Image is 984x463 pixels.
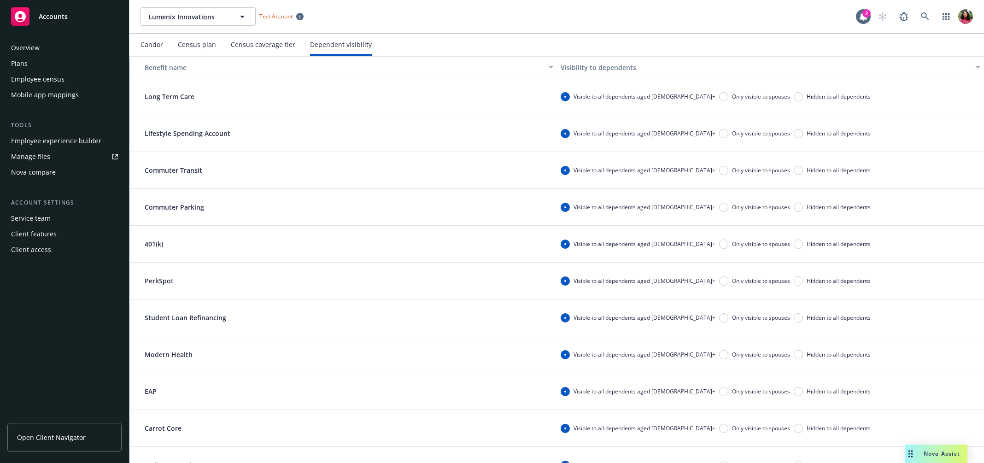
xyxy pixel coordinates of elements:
input: Hidden to all dependents [794,166,803,175]
span: Test Account [256,12,307,21]
input: Visible to all dependents aged [DEMOGRAPHIC_DATA]+ [561,203,570,212]
span: Lumenix Innovations [148,12,228,22]
a: Employee experience builder [7,134,122,148]
div: Candor [141,41,163,48]
p: PerkSpot [134,276,185,286]
span: Only visible to spouses [732,166,790,174]
span: Only visible to spouses [732,351,790,358]
input: Hidden to all dependents [794,240,803,249]
p: Student Loan Refinancing [134,313,237,322]
p: Modern Health [134,350,204,359]
div: Mobile app mappings [11,88,79,102]
span: Only visible to spouses [732,203,790,211]
span: Visible to all dependents aged [DEMOGRAPHIC_DATA]+ [574,351,715,358]
span: Hidden to all dependents [807,129,871,137]
span: Only visible to spouses [732,93,790,100]
input: Only visible to spouses [719,166,728,175]
div: Census plan [178,41,216,48]
span: Only visible to spouses [732,277,790,285]
span: Only visible to spouses [732,387,790,395]
a: Report a Bug [895,7,913,26]
input: Only visible to spouses [719,203,728,212]
input: Visible to all dependents aged [DEMOGRAPHIC_DATA]+ [561,129,570,138]
span: Visible to all dependents aged [DEMOGRAPHIC_DATA]+ [574,424,715,432]
span: Visible to all dependents aged [DEMOGRAPHIC_DATA]+ [574,166,715,174]
span: Visible to all dependents aged [DEMOGRAPHIC_DATA]+ [574,93,715,100]
div: Client features [11,227,57,241]
div: Nova compare [11,165,56,180]
span: Hidden to all dependents [807,314,871,322]
a: Client access [7,242,122,257]
a: Switch app [937,7,955,26]
p: Carrot Core [134,423,193,433]
div: Drag to move [905,445,916,463]
button: Lumenix Innovations [141,7,256,26]
input: Hidden to all dependents [794,276,803,286]
a: Plans [7,56,122,71]
p: EAP [134,387,168,396]
button: Visibility to dependents [557,56,984,78]
input: Visible to all dependents aged [DEMOGRAPHIC_DATA]+ [561,166,570,175]
input: Only visible to spouses [719,276,728,286]
a: Nova compare [7,165,122,180]
input: Hidden to all dependents [794,424,803,433]
div: Service team [11,211,51,226]
span: Hidden to all dependents [807,351,871,358]
p: Lifestyle Spending Account [134,129,241,138]
div: Tools [7,121,122,130]
div: Benefit name [134,63,543,72]
span: Visible to all dependents aged [DEMOGRAPHIC_DATA]+ [574,203,715,211]
input: Visible to all dependents aged [DEMOGRAPHIC_DATA]+ [561,313,570,322]
a: Service team [7,211,122,226]
span: Hidden to all dependents [807,240,871,248]
input: Only visible to spouses [719,313,728,322]
div: Manage files [11,149,50,164]
p: Commuter Parking [134,202,215,212]
span: Open Client Navigator [17,433,86,442]
input: Only visible to spouses [719,424,728,433]
div: Employee experience builder [11,134,101,148]
div: Account settings [7,198,122,207]
span: Nova Assist [924,450,960,457]
input: Hidden to all dependents [794,203,803,212]
input: Visible to all dependents aged [DEMOGRAPHIC_DATA]+ [561,240,570,249]
span: Visible to all dependents aged [DEMOGRAPHIC_DATA]+ [574,387,715,395]
a: Client features [7,227,122,241]
span: Hidden to all dependents [807,277,871,285]
a: Start snowing [873,7,892,26]
div: Client access [11,242,51,257]
img: photo [958,9,973,24]
span: Hidden to all dependents [807,203,871,211]
p: Long Term Care [134,92,205,101]
span: Only visible to spouses [732,129,790,137]
span: Visible to all dependents aged [DEMOGRAPHIC_DATA]+ [574,277,715,285]
span: Visible to all dependents aged [DEMOGRAPHIC_DATA]+ [574,129,715,137]
div: Overview [11,41,40,55]
p: 401(k) [134,239,174,249]
div: Visibility to dependents [561,63,970,72]
span: Only visible to spouses [732,314,790,322]
input: Visible to all dependents aged [DEMOGRAPHIC_DATA]+ [561,350,570,359]
button: Nova Assist [905,445,967,463]
a: Employee census [7,72,122,87]
input: Only visible to spouses [719,92,728,101]
div: 2 [862,9,871,18]
input: Hidden to all dependents [794,92,803,101]
div: Plans [11,56,28,71]
input: Only visible to spouses [719,350,728,359]
div: Employee census [11,72,64,87]
input: Hidden to all dependents [794,387,803,396]
input: Hidden to all dependents [794,129,803,138]
div: Census coverage tier [231,41,295,48]
input: Visible to all dependents aged [DEMOGRAPHIC_DATA]+ [561,276,570,286]
span: Hidden to all dependents [807,166,871,174]
a: Overview [7,41,122,55]
a: Manage files [7,149,122,164]
div: Dependent visibility [310,41,372,48]
input: Only visible to spouses [719,387,728,396]
input: Hidden to all dependents [794,313,803,322]
span: Visible to all dependents aged [DEMOGRAPHIC_DATA]+ [574,240,715,248]
span: Only visible to spouses [732,424,790,432]
span: Accounts [39,13,68,20]
span: Hidden to all dependents [807,387,871,395]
